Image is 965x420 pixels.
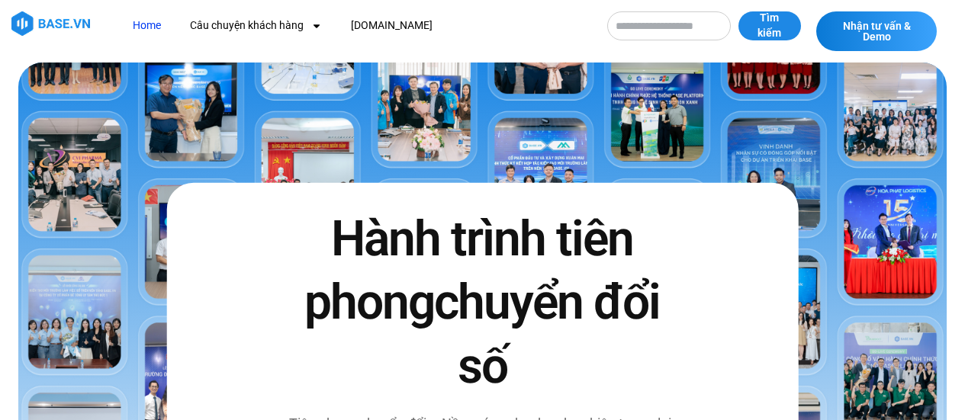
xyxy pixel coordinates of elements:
a: Câu chuyện khách hàng [179,11,333,40]
span: chuyển đổi số [434,274,660,394]
a: Home [121,11,172,40]
span: Tìm kiếm [754,11,786,40]
nav: Menu [121,11,593,40]
a: Nhận tư vấn & Demo [816,11,937,51]
a: [DOMAIN_NAME] [339,11,444,40]
h2: Hành trình tiên phong [285,207,681,398]
button: Tìm kiếm [738,11,801,40]
span: Nhận tư vấn & Demo [832,21,922,42]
